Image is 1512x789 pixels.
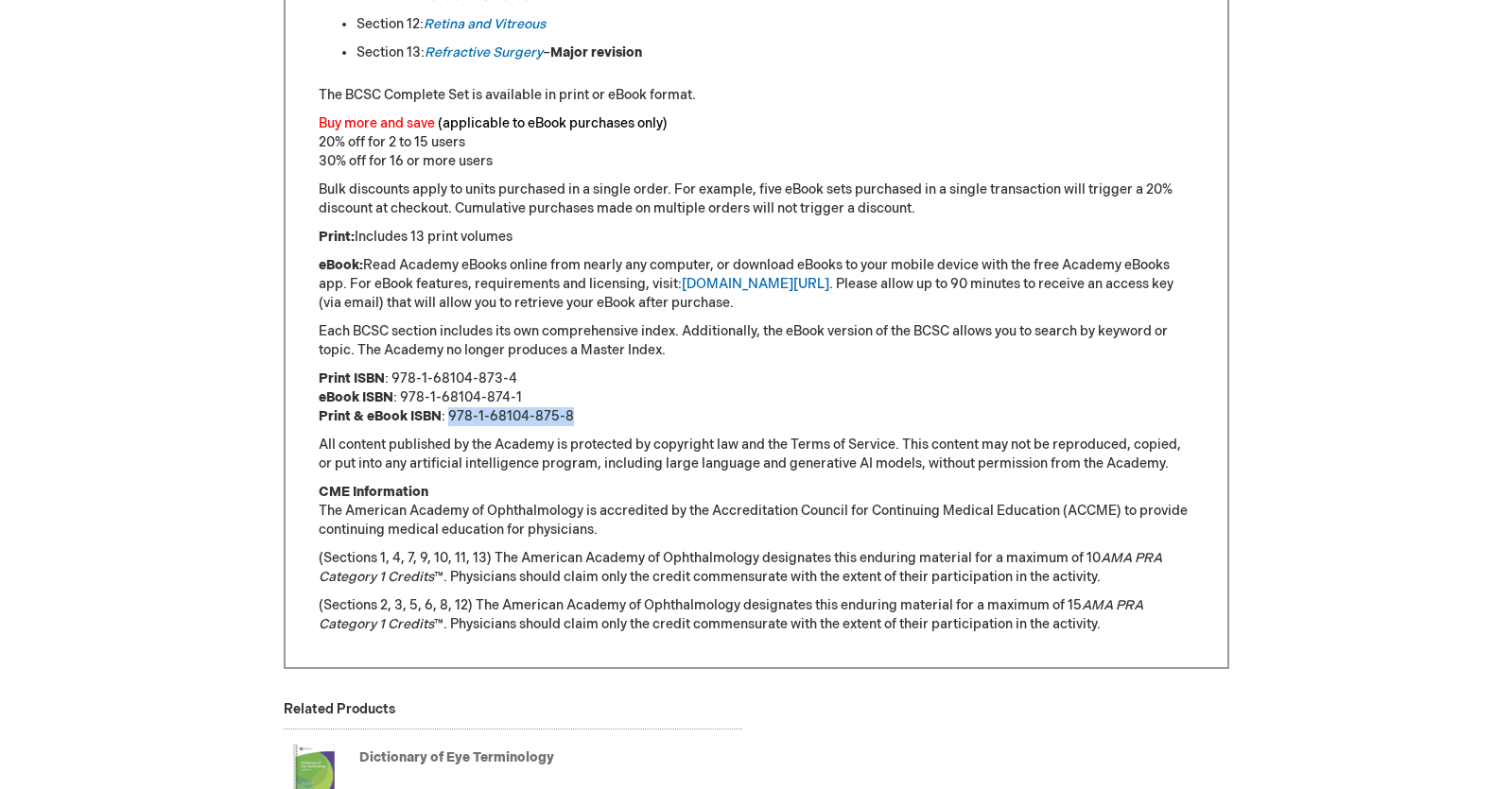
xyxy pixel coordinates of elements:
[319,596,1194,634] p: (Sections 2, 3, 5, 6, 8, 12) The American Academy of Ophthalmology designates this enduring mater...
[319,408,442,424] strong: Print & eBook ISBN
[319,370,385,386] strong: Print ISBN
[319,228,1194,247] p: Includes 13 print volumes
[319,369,1194,426] p: : 978-1-68104-873-4 : 978-1-68104-874-1 : 978-1-68104-875-8
[319,114,1194,171] p: 20% off for 2 to 15 users 30% off for 16 or more users
[319,483,1194,540] p: The American Academy of Ophthalmology is accredited by the Accreditation Council for Continuing M...
[356,15,1194,34] li: Section 12:
[425,44,543,60] a: Refractive Surgery
[319,484,428,500] strong: CME Information
[319,115,435,131] font: Buy more and save
[319,322,1194,360] p: Each BCSC section includes its own comprehensive index. Additionally, the eBook version of the BC...
[682,276,829,292] a: [DOMAIN_NAME][URL]
[319,389,393,405] strong: eBook ISBN
[319,549,1194,587] p: (Sections 1, 4, 7, 9, 10, 11, 13) The American Academy of Ophthalmology designates this enduring ...
[319,180,1194,218] p: Bulk discounts apply to units purchased in a single order. For example, five eBook sets purchased...
[319,257,363,273] strong: eBook:
[424,16,546,32] a: Retina and Vitreous
[356,43,1194,62] li: Section 13: –
[550,44,642,60] strong: Major revision
[284,701,395,717] strong: Related Products
[319,436,1194,473] p: All content published by the Academy is protected by copyright law and the Terms of Service. This...
[319,256,1194,313] p: Read Academy eBooks online from nearly any computer, or download eBooks to your mobile device wit...
[438,115,668,131] font: (applicable to eBook purchases only)
[319,86,1194,105] p: The BCSC Complete Set is available in print or eBook format.
[319,229,355,245] strong: Print:
[359,749,554,765] a: Dictionary of Eye Terminology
